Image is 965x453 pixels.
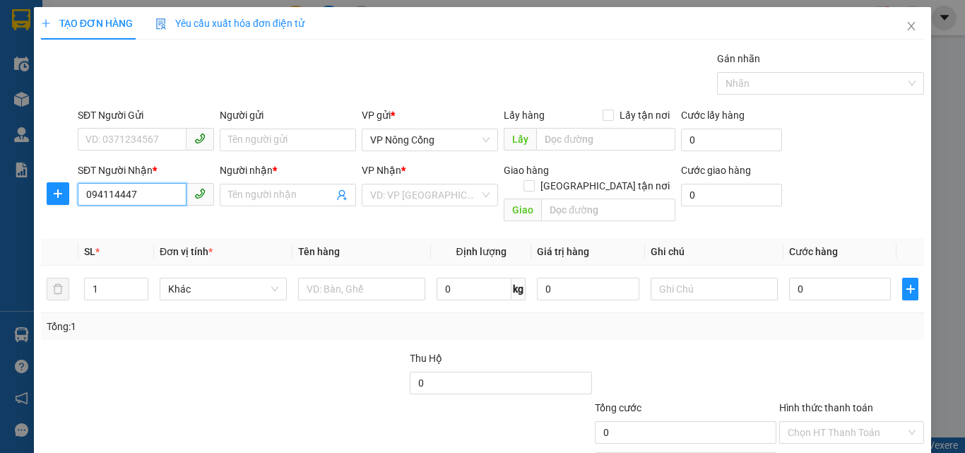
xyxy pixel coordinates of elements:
span: VP Nông Cống [370,129,490,151]
span: Giao [504,199,541,221]
span: Lấy [504,128,536,151]
span: Giao hàng [504,165,549,176]
button: plus [47,182,69,205]
label: Cước giao hàng [681,165,751,176]
label: Cước lấy hàng [681,110,745,121]
input: Cước lấy hàng [681,129,782,151]
span: SL [84,246,95,257]
span: Cước hàng [789,246,838,257]
input: Ghi Chú [651,278,778,300]
input: 0 [537,278,639,300]
div: SĐT Người Nhận [78,163,214,178]
span: Tên hàng [298,246,340,257]
button: delete [47,278,69,300]
span: Đơn vị tính [160,246,213,257]
span: TẠO ĐƠN HÀNG [41,18,133,29]
span: user-add [336,189,348,201]
span: kg [511,278,526,300]
div: Người nhận [220,163,356,178]
span: Lấy tận nơi [614,107,675,123]
button: Close [892,7,931,47]
label: Hình thức thanh toán [779,402,873,413]
input: Cước giao hàng [681,184,782,206]
span: Yêu cầu xuất hóa đơn điện tử [155,18,304,29]
img: icon [155,18,167,30]
label: Gán nhãn [717,53,760,64]
span: plus [41,18,51,28]
span: close [906,20,917,32]
span: Tổng cước [595,402,641,413]
input: VD: Bàn, Ghế [298,278,425,300]
div: VP gửi [362,107,498,123]
span: Khác [168,278,278,300]
th: Ghi chú [645,238,783,266]
span: phone [194,188,206,199]
span: VP Nhận [362,165,401,176]
span: plus [903,283,918,295]
button: plus [902,278,918,300]
span: Định lượng [456,246,506,257]
span: Giá trị hàng [537,246,589,257]
span: phone [194,133,206,144]
div: Tổng: 1 [47,319,374,334]
span: Lấy hàng [504,110,545,121]
span: [GEOGRAPHIC_DATA] tận nơi [535,178,675,194]
div: Người gửi [220,107,356,123]
div: SĐT Người Gửi [78,107,214,123]
input: Dọc đường [536,128,675,151]
span: Thu Hộ [410,353,442,364]
input: Dọc đường [541,199,675,221]
span: plus [47,188,69,199]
